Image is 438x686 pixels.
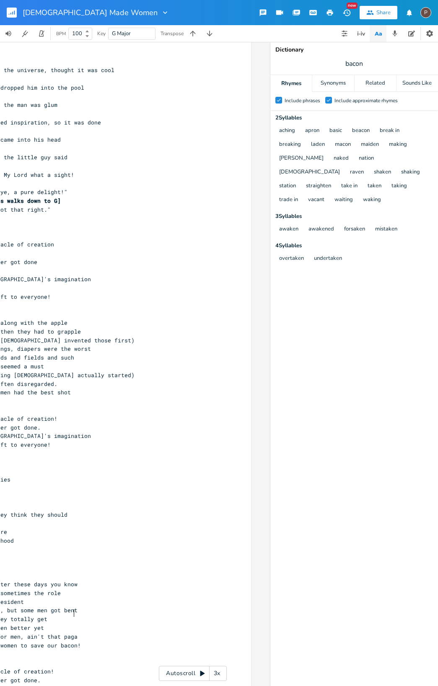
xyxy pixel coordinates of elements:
[308,197,324,204] button: vacant
[112,30,131,37] span: G Major
[23,9,158,16] span: [DEMOGRAPHIC_DATA] Made Women
[350,169,364,176] button: raven
[312,75,354,92] div: Synonyms
[306,183,331,190] button: straighten
[347,3,358,9] div: New
[375,226,397,233] button: mistaken
[420,7,431,18] div: Paul H
[285,98,320,103] div: Include phrases
[338,5,355,20] button: New
[279,141,301,148] button: breaking
[374,169,391,176] button: shaken
[97,31,106,36] div: Key
[341,183,358,190] button: take in
[279,169,340,176] button: [DEMOGRAPHIC_DATA]
[210,666,225,681] div: 3x
[334,98,398,103] div: Include approximate rhymes
[334,155,349,162] button: naked
[270,75,312,92] div: Rhymes
[279,183,296,190] button: station
[380,127,399,135] button: break in
[344,226,365,233] button: forsaken
[308,226,334,233] button: awakened
[355,75,396,92] div: Related
[335,141,351,148] button: macon
[376,9,391,16] div: Share
[329,127,342,135] button: basic
[279,255,304,262] button: overtaken
[359,155,374,162] button: nation
[360,6,397,19] button: Share
[159,666,227,681] div: Autoscroll
[401,169,420,176] button: shaking
[363,197,381,204] button: waking
[275,214,433,219] div: 3 Syllable s
[345,59,363,69] span: bacon
[420,3,431,22] button: P
[314,255,342,262] button: undertaken
[161,31,184,36] div: Transpose
[305,127,319,135] button: apron
[397,75,438,92] div: Sounds Like
[311,141,325,148] button: laden
[275,47,433,53] div: Dictionary
[334,197,353,204] button: waiting
[279,155,324,162] button: [PERSON_NAME]
[391,183,407,190] button: taking
[361,141,379,148] button: maiden
[279,127,295,135] button: aching
[389,141,407,148] button: making
[275,243,433,249] div: 4 Syllable s
[279,197,298,204] button: trade in
[352,127,370,135] button: beacon
[279,226,298,233] button: awaken
[275,115,433,121] div: 2 Syllable s
[56,31,66,36] div: BPM
[368,183,381,190] button: taken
